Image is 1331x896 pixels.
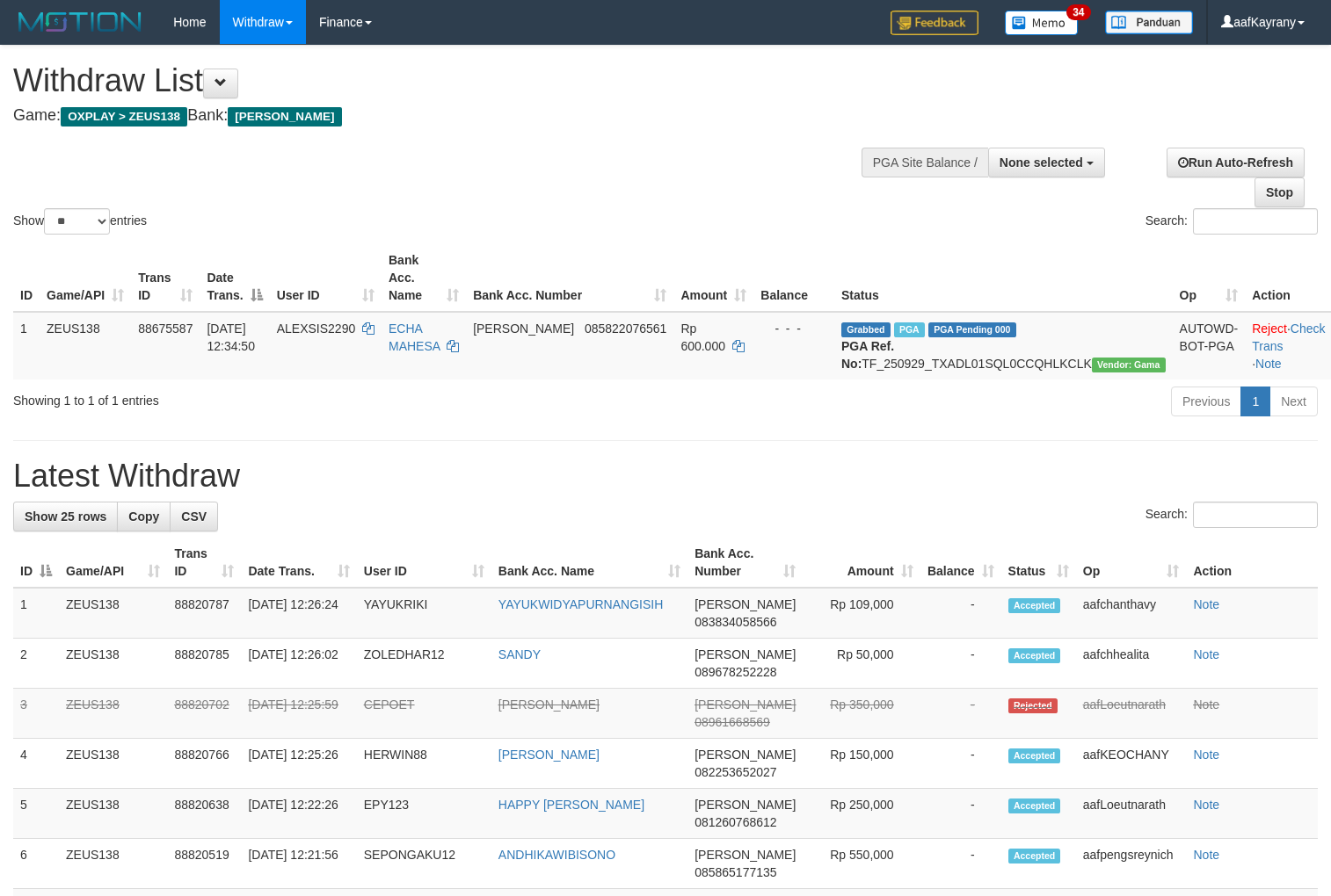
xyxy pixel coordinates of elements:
[695,865,776,879] span: Copy 085865177135 to clipboard
[803,689,920,739] td: Rp 350,000
[1269,387,1318,416] a: Next
[59,538,167,588] th: Game/API: activate to sort column ascending
[59,689,167,739] td: ZEUS138
[138,322,193,336] span: 88675587
[1076,789,1187,839] td: aafLoeutnarath
[13,639,59,689] td: 2
[277,322,356,336] span: ALEXSIS2290
[1001,538,1076,588] th: Status: activate to sort column ascending
[59,588,167,639] td: ZEUS138
[1005,11,1079,35] img: Button%20Memo.svg
[695,848,796,862] span: [PERSON_NAME]
[59,839,167,889] td: ZEUS138
[498,647,541,661] a: SANDY
[803,538,920,588] th: Amount: activate to sort column ascending
[1252,322,1287,336] a: Reject
[920,839,1001,889] td: -
[13,107,869,125] h4: Game: Bank:
[200,244,269,312] th: Date Trans.: activate to sort column descending
[1008,748,1061,763] span: Accepted
[1167,148,1305,177] a: Run Auto-Refresh
[841,339,894,371] b: PGA Ref. No:
[803,739,920,789] td: Rp 150,000
[357,689,491,739] td: CEPOET
[357,588,491,639] td: YAYUKRIKI
[834,244,1173,312] th: Status
[13,312,40,379] td: 1
[1066,4,1090,20] span: 34
[13,9,147,35] img: MOTION_logo.png
[841,322,891,337] span: Grabbed
[1193,597,1219,611] a: Note
[498,597,663,611] a: YAYUKWIDYAPURNANGISIH
[59,739,167,789] td: ZEUS138
[1255,177,1305,207] a: Stop
[1008,798,1061,813] span: Accepted
[382,244,466,312] th: Bank Acc. Name: activate to sort column ascending
[13,244,40,312] th: ID
[760,320,827,337] div: - - -
[170,502,218,531] a: CSV
[44,208,110,235] select: Showentries
[167,639,241,689] td: 88820785
[695,615,776,629] span: Copy 083834058566 to clipboard
[181,509,207,524] span: CSV
[1193,798,1219,812] a: Note
[167,839,241,889] td: 88820519
[673,244,753,312] th: Amount: activate to sort column ascending
[1173,244,1246,312] th: Op: activate to sort column ascending
[803,789,920,839] td: Rp 250,000
[128,509,159,524] span: Copy
[357,839,491,889] td: SEPONGAKU12
[1255,357,1282,371] a: Note
[13,588,59,639] td: 1
[1193,848,1219,862] a: Note
[40,312,131,379] td: ZEUS138
[1008,698,1058,713] span: Rejected
[13,502,118,531] a: Show 25 rows
[59,639,167,689] td: ZEUS138
[753,244,834,312] th: Balance
[357,789,491,839] td: EPY123
[862,148,988,177] div: PGA Site Balance /
[207,322,255,353] span: [DATE] 12:34:50
[13,839,59,889] td: 6
[1076,538,1187,588] th: Op: activate to sort column ascending
[498,697,600,712] a: [PERSON_NAME]
[1008,648,1061,663] span: Accepted
[695,715,770,729] span: Copy 08961668569 to clipboard
[1008,598,1061,613] span: Accepted
[167,588,241,639] td: 88820787
[1186,538,1318,588] th: Action
[1076,739,1187,789] td: aafKEOCHANY
[167,689,241,739] td: 88820702
[1193,647,1219,661] a: Note
[695,815,776,829] span: Copy 081260768612 to clipboard
[695,697,796,712] span: [PERSON_NAME]
[1146,502,1318,528] label: Search:
[695,798,796,812] span: [PERSON_NAME]
[241,789,356,839] td: [DATE] 12:22:26
[695,647,796,661] span: [PERSON_NAME]
[357,739,491,789] td: HERWIN88
[357,639,491,689] td: ZOLEDHAR12
[13,63,869,98] h1: Withdraw List
[894,322,925,337] span: Marked by aafpengsreynich
[498,798,644,812] a: HAPPY [PERSON_NAME]
[1193,208,1318,235] input: Search:
[389,322,440,353] a: ECHA MAHESA
[498,748,600,762] a: [PERSON_NAME]
[357,538,491,588] th: User ID: activate to sort column ascending
[167,789,241,839] td: 88820638
[920,588,1001,639] td: -
[1076,839,1187,889] td: aafpengsreynich
[1193,748,1219,762] a: Note
[920,739,1001,789] td: -
[241,639,356,689] td: [DATE] 12:26:02
[695,748,796,762] span: [PERSON_NAME]
[13,689,59,739] td: 3
[695,597,796,611] span: [PERSON_NAME]
[241,689,356,739] td: [DATE] 12:25:59
[680,322,725,353] span: Rp 600.000
[1173,312,1246,379] td: AUTOWD-BOT-PGA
